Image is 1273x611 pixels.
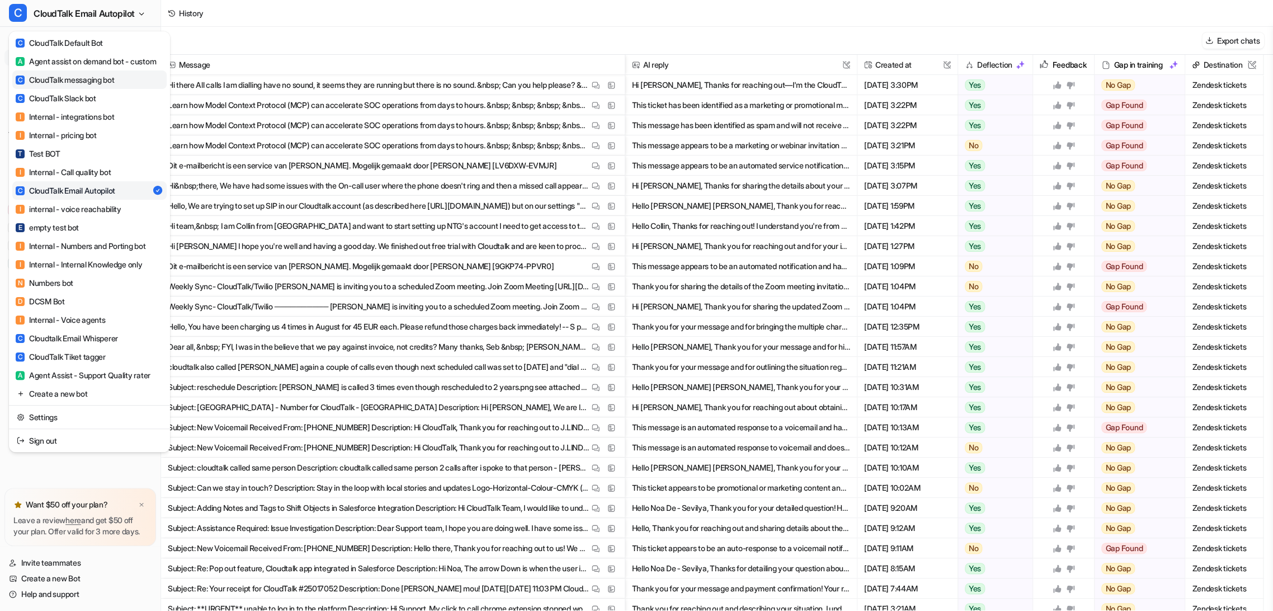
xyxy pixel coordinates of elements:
[16,37,103,49] div: CloudTalk Default Bot
[16,74,115,86] div: CloudTalk messaging bot
[16,334,25,343] span: C
[16,166,111,178] div: Internal - Call quality bot
[16,316,25,325] span: I
[16,352,25,361] span: C
[16,111,114,123] div: Internal - integrations bot
[16,148,60,159] div: Test BOT
[16,203,121,215] div: internal - voice reachability
[16,351,106,363] div: CloudTalk Tiket tagger
[16,76,25,84] span: C
[16,131,25,140] span: I
[16,185,115,196] div: CloudTalk Email Autopilot
[17,411,25,423] img: reset
[16,258,142,270] div: Internal - Internal Knowledge only
[16,112,25,121] span: I
[16,149,25,158] span: T
[16,277,73,289] div: Numbers bot
[16,222,79,233] div: empty test bot
[16,57,25,66] span: A
[16,371,25,380] span: A
[16,55,156,67] div: Agent assist on demand bot - custom
[16,186,25,195] span: C
[16,369,150,381] div: Agent Assist - Support Quality rater
[16,279,25,288] span: N
[12,408,167,426] a: Settings
[17,435,25,446] img: reset
[12,384,167,403] a: Create a new bot
[16,39,25,48] span: C
[16,242,25,251] span: I
[16,223,25,232] span: E
[17,388,25,399] img: reset
[9,4,27,22] span: C
[16,92,96,104] div: CloudTalk Slack bot
[16,260,25,269] span: I
[16,240,145,252] div: Internal - Numbers and Porting bot
[16,314,106,326] div: Internal - Voice agents
[12,431,167,450] a: Sign out
[16,129,97,141] div: Internal - pricing bot
[34,6,135,21] span: CloudTalk Email Autopilot
[16,168,25,177] span: I
[16,295,65,307] div: DCSM Bot
[9,31,170,452] div: CCloudTalk Email Autopilot
[16,297,25,306] span: D
[16,94,25,103] span: C
[16,332,118,344] div: Cloudtalk Email Whisperer
[16,205,25,214] span: I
